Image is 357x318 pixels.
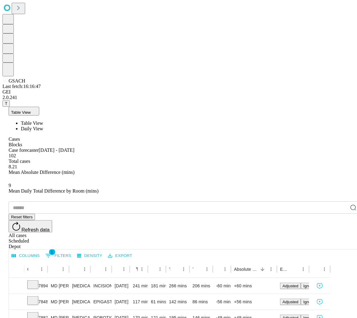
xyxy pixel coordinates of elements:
button: Menu [267,265,275,274]
button: T [2,100,10,107]
button: Sort [115,265,124,274]
span: Daily View [21,126,43,131]
button: Sort [312,265,321,274]
button: Export [106,251,134,261]
button: Sort [73,265,81,274]
div: 241 mins [133,278,145,294]
div: 117 mins [133,294,145,310]
span: 1 [49,249,55,255]
button: Show filters [44,251,73,261]
span: Mean Absolute Difference (mins) [9,170,75,175]
div: [MEDICAL_DATA] [72,294,87,310]
button: Expand [12,281,21,292]
span: T [5,101,7,106]
span: Refresh data [21,227,50,232]
button: Menu [203,265,211,274]
div: +56 mins [234,294,274,310]
span: Adjusted [282,284,298,288]
button: Sort [290,265,299,274]
span: Last fetch: 16:16:47 [2,84,41,89]
span: 9 [9,183,11,188]
div: -60 mins [216,278,228,294]
div: 142 mins [169,294,186,310]
div: 2.0.241 [2,95,355,100]
span: Table View [21,121,43,126]
span: GSACH [9,78,25,83]
div: EPIGASTRIC/UMBILICAL [MEDICAL_DATA] INITIAL 3-10 CM REDUCIBLE [94,294,109,310]
button: Table View [9,107,39,116]
span: [DATE] - [DATE] [39,148,74,153]
span: Adjusted [282,300,298,304]
div: EHR Action [280,267,290,272]
div: 61 mins [151,294,163,310]
button: Select columns [10,251,41,261]
div: INCISIONAL/VENTRAL/SPIGELIAN [MEDICAL_DATA] INITIAL 3-10 CM REDUCIBLE [94,278,109,294]
div: 1 active filter [133,265,142,274]
button: Adjusted [280,283,301,289]
button: Menu [37,265,46,274]
div: 206 mins [193,278,210,294]
div: GEI [2,89,355,95]
button: Density [75,251,104,261]
button: Menu [120,265,128,274]
button: Sort [217,265,225,274]
button: Ignored [301,283,320,289]
button: Reset filters [9,214,35,220]
button: Sort [171,265,179,274]
span: Mean Daily Total Difference by Room (mins) [9,188,98,193]
div: 266 mins [169,278,186,294]
button: Menu [179,265,188,274]
button: Sort [51,265,60,274]
button: Menu [102,265,110,274]
button: Sort [258,265,267,274]
button: Menu [156,265,164,274]
button: Refresh data [9,220,52,232]
div: MD [PERSON_NAME] [51,278,66,294]
button: Sort [152,265,160,274]
button: Sort [194,265,203,274]
button: Ignored [301,299,320,305]
span: Ignored [303,300,317,304]
span: 8.21 [9,164,17,169]
div: [MEDICAL_DATA] [72,278,87,294]
span: Total cases [9,159,30,164]
button: Menu [138,265,146,274]
span: Case forecaster [9,148,39,153]
button: Sort [29,265,37,274]
button: Show filters [133,265,142,274]
div: +60 mins [234,278,274,294]
div: Total Predicted Duration [193,267,194,272]
button: Expand [12,297,21,308]
div: Absolute Difference [234,267,258,272]
div: 7848835 [27,294,44,310]
span: Reset filters [11,215,33,219]
div: MD [PERSON_NAME] Md [51,294,66,310]
button: Menu [320,265,329,274]
button: Menu [80,265,89,274]
div: 181 mins [151,278,163,294]
span: Ignored [303,284,317,288]
div: [DATE] [115,278,127,294]
div: Case Epic Id [27,267,28,272]
div: Total Scheduled Duration [169,267,170,272]
button: Menu [221,265,229,274]
div: -56 mins [216,294,228,310]
button: Menu [299,265,308,274]
button: Sort [94,265,103,274]
span: Table View [11,110,31,115]
button: Adjusted [280,299,301,305]
button: Menu [59,265,67,274]
div: [DATE] [115,294,127,310]
span: 102 [9,153,16,158]
div: 86 mins [193,294,210,310]
div: 7894302 [27,278,44,294]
